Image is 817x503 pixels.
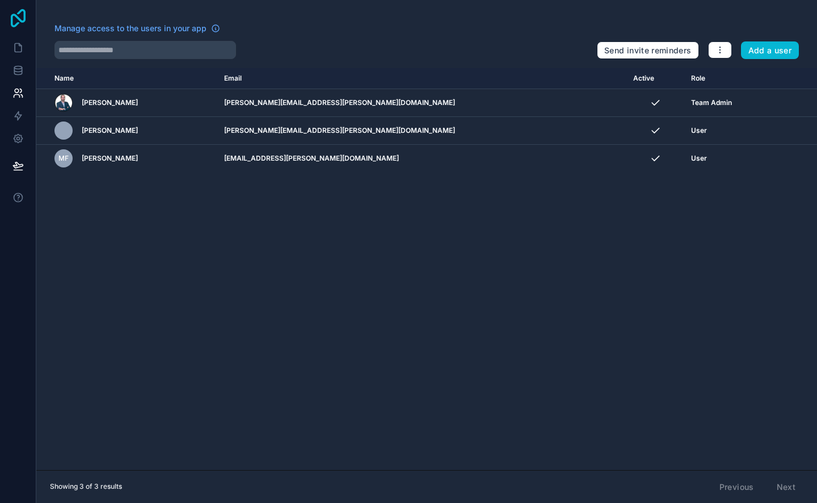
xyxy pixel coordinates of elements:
[217,68,626,89] th: Email
[54,23,207,34] span: Manage access to the users in your app
[58,154,69,163] span: MF
[691,98,732,107] span: Team Admin
[82,154,138,163] span: [PERSON_NAME]
[217,89,626,117] td: [PERSON_NAME][EMAIL_ADDRESS][PERSON_NAME][DOMAIN_NAME]
[36,68,217,89] th: Name
[82,98,138,107] span: [PERSON_NAME]
[741,41,799,60] button: Add a user
[50,482,122,491] span: Showing 3 of 3 results
[691,154,707,163] span: User
[626,68,684,89] th: Active
[217,117,626,145] td: [PERSON_NAME][EMAIL_ADDRESS][PERSON_NAME][DOMAIN_NAME]
[684,68,776,89] th: Role
[691,126,707,135] span: User
[54,23,220,34] a: Manage access to the users in your app
[597,41,698,60] button: Send invite reminders
[82,126,138,135] span: [PERSON_NAME]
[36,68,817,470] div: scrollable content
[217,145,626,173] td: [EMAIL_ADDRESS][PERSON_NAME][DOMAIN_NAME]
